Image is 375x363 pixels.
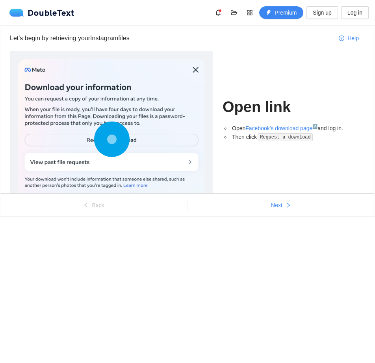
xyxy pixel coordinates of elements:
a: logoDoubleText [9,9,74,17]
span: Next [271,201,282,210]
button: thunderboltPremium [259,6,303,19]
span: bell [212,9,224,16]
a: Facebook's download page↗ [245,125,317,131]
span: question-circle [339,36,344,42]
span: thunderbolt [266,10,271,16]
span: appstore [244,9,256,16]
img: logo [9,9,28,17]
code: Request a download [258,133,313,141]
button: folder-open [228,6,240,19]
button: Sign up [306,6,338,19]
span: Log in [347,8,362,17]
li: Then click [230,133,365,142]
li: Open and log in. [230,124,365,133]
button: bell [212,6,225,19]
span: folder-open [228,9,240,16]
button: Log in [341,6,369,19]
button: leftBack [0,199,187,211]
button: Nextright [187,199,375,211]
sup: ↗ [312,124,317,129]
div: DoubleText [9,9,74,17]
span: Help [347,34,359,43]
button: appstore [243,6,256,19]
span: right [286,202,291,209]
span: Premium [275,8,297,17]
h1: Open link [223,98,365,116]
span: Sign up [313,8,331,17]
div: Let's begin by retrieving your Instagram files [10,33,332,43]
button: question-circleHelp [332,32,365,45]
